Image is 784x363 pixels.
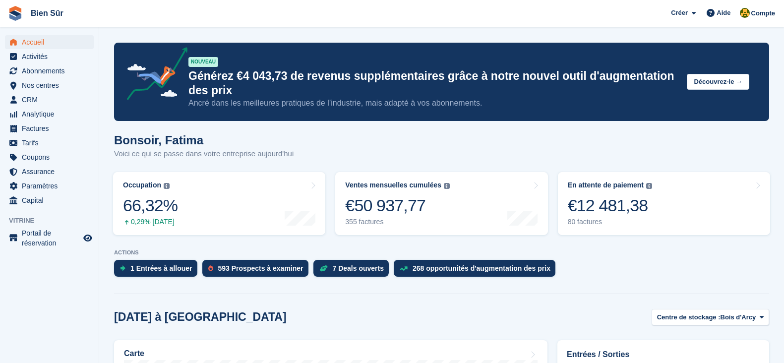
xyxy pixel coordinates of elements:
span: Accueil [22,35,81,49]
a: Bien Sûr [27,5,67,21]
p: ACTIONS [114,249,769,256]
div: €12 481,38 [568,195,652,216]
img: Fatima Kelaaoui [740,8,750,18]
h2: Entrées / Sorties [567,349,760,361]
a: menu [5,64,94,78]
div: NOUVEAU [188,57,218,67]
a: menu [5,228,94,248]
img: price_increase_opportunities-93ffe204e8149a01c8c9dc8f82e8f89637d9d84a8eef4429ea346261dce0b2c0.svg [400,266,408,271]
div: En attente de paiement [568,181,644,189]
span: Assurance [22,165,81,179]
a: menu [5,193,94,207]
img: icon-info-grey-7440780725fd019a000dd9b08b2336e03edf1995a4989e88bcd33f0948082b44.svg [444,183,450,189]
span: Aide [717,8,730,18]
p: Ancré dans les meilleures pratiques de l’industrie, mais adapté à vos abonnements. [188,98,679,109]
img: prospect-51fa495bee0391a8d652442698ab0144808aea92771e9ea1ae160a38d050c398.svg [208,265,213,271]
span: Bois d'Arcy [721,312,756,322]
a: En attente de paiement €12 481,38 80 factures [558,172,770,235]
button: Découvrez-le → [687,74,749,90]
h2: Carte [124,349,144,358]
div: 593 Prospects à examiner [218,264,303,272]
a: Boutique d'aperçu [82,232,94,244]
span: Tarifs [22,136,81,150]
a: 268 opportunités d'augmentation des prix [394,260,560,282]
img: deal-1b604bf984904fb50ccaf53a9ad4b4a5d6e5aea283cecdc64d6e3604feb123c2.svg [319,265,328,272]
span: Paramètres [22,179,81,193]
a: menu [5,136,94,150]
img: move_ins_to_allocate_icon-fdf77a2bb77ea45bf5b3d319d69a93e2d87916cf1d5bf7949dd705db3b84f3ca.svg [120,265,125,271]
h1: Bonsoir, Fatima [114,133,294,147]
a: Occupation 66,32% 0,29% [DATE] [113,172,325,235]
a: menu [5,50,94,63]
p: Générez €4 043,73 de revenus supplémentaires grâce à notre nouvel outil d'augmentation des prix [188,69,679,98]
div: 268 opportunités d'augmentation des prix [413,264,550,272]
a: menu [5,165,94,179]
span: Capital [22,193,81,207]
span: Factures [22,121,81,135]
div: 66,32% [123,195,178,216]
span: Activités [22,50,81,63]
a: menu [5,93,94,107]
span: Compte [751,8,775,18]
a: 1 Entrées à allouer [114,260,202,282]
span: Abonnements [22,64,81,78]
span: Créer [671,8,688,18]
img: icon-info-grey-7440780725fd019a000dd9b08b2336e03edf1995a4989e88bcd33f0948082b44.svg [164,183,170,189]
img: price-adjustments-announcement-icon-8257ccfd72463d97f412b2fc003d46551f7dbcb40ab6d574587a9cd5c0d94... [119,47,188,104]
span: Analytique [22,107,81,121]
div: 80 factures [568,218,652,226]
span: Nos centres [22,78,81,92]
div: 0,29% [DATE] [123,218,178,226]
div: Ventes mensuelles cumulées [345,181,441,189]
a: menu [5,121,94,135]
a: 7 Deals ouverts [313,260,394,282]
span: Portail de réservation [22,228,81,248]
span: CRM [22,93,81,107]
span: Centre de stockage : [657,312,721,322]
div: 355 factures [345,218,450,226]
button: Centre de stockage : Bois d'Arcy [652,309,769,325]
div: Occupation [123,181,161,189]
a: menu [5,78,94,92]
a: menu [5,35,94,49]
a: menu [5,107,94,121]
p: Voici ce qui se passe dans votre entreprise aujourd'hui [114,148,294,160]
span: Coupons [22,150,81,164]
img: stora-icon-8386f47178a22dfd0bd8f6a31ec36ba5ce8667c1dd55bd0f319d3a0aa187defe.svg [8,6,23,21]
h2: [DATE] à [GEOGRAPHIC_DATA] [114,310,287,324]
div: 7 Deals ouverts [333,264,384,272]
span: Vitrine [9,216,99,226]
img: icon-info-grey-7440780725fd019a000dd9b08b2336e03edf1995a4989e88bcd33f0948082b44.svg [646,183,652,189]
div: €50 937,77 [345,195,450,216]
a: 593 Prospects à examiner [202,260,313,282]
a: Ventes mensuelles cumulées €50 937,77 355 factures [335,172,547,235]
div: 1 Entrées à allouer [130,264,192,272]
a: menu [5,150,94,164]
a: menu [5,179,94,193]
